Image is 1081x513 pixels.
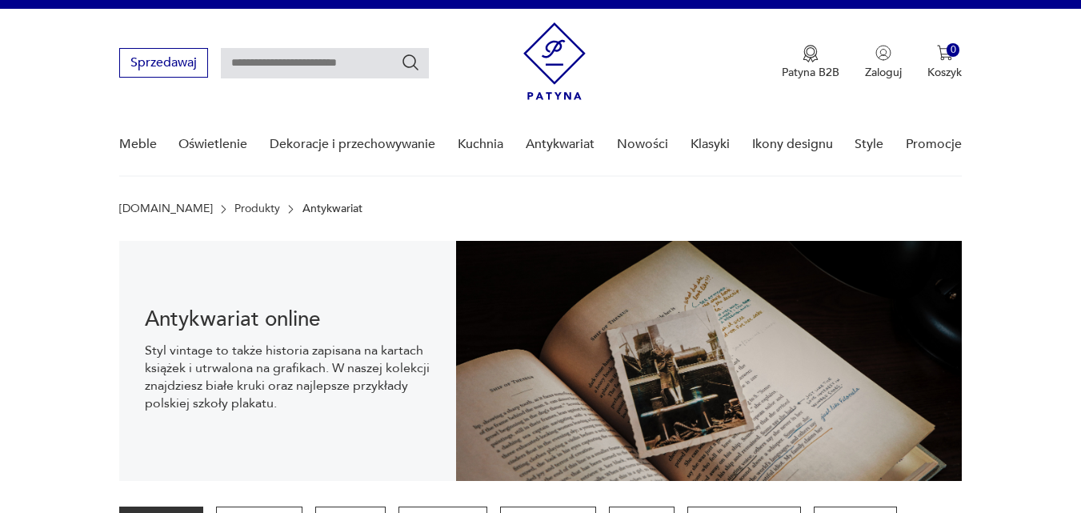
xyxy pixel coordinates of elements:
a: Klasyki [691,114,730,175]
p: Patyna B2B [782,65,839,80]
a: Antykwariat [526,114,595,175]
a: Ikony designu [752,114,833,175]
a: Dekoracje i przechowywanie [270,114,435,175]
div: 0 [947,43,960,57]
a: Sprzedawaj [119,58,208,70]
a: Meble [119,114,157,175]
a: Nowości [617,114,668,175]
p: Zaloguj [865,65,902,80]
img: Patyna - sklep z meblami i dekoracjami vintage [523,22,586,100]
img: Ikona medalu [803,45,819,62]
a: Ikona medaluPatyna B2B [782,45,839,80]
p: Styl vintage to także historia zapisana na kartach książek i utrwalona na grafikach. W naszej kol... [145,342,431,412]
p: Koszyk [927,65,962,80]
p: Antykwariat [302,202,362,215]
img: Ikona koszyka [937,45,953,61]
a: Kuchnia [458,114,503,175]
a: Produkty [234,202,280,215]
img: c8a9187830f37f141118a59c8d49ce82.jpg [456,241,962,481]
a: Oświetlenie [178,114,247,175]
button: Patyna B2B [782,45,839,80]
button: Zaloguj [865,45,902,80]
button: Szukaj [401,53,420,72]
a: Promocje [906,114,962,175]
h1: Antykwariat online [145,310,431,329]
img: Ikonka użytkownika [875,45,891,61]
button: 0Koszyk [927,45,962,80]
button: Sprzedawaj [119,48,208,78]
a: Style [855,114,883,175]
a: [DOMAIN_NAME] [119,202,213,215]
